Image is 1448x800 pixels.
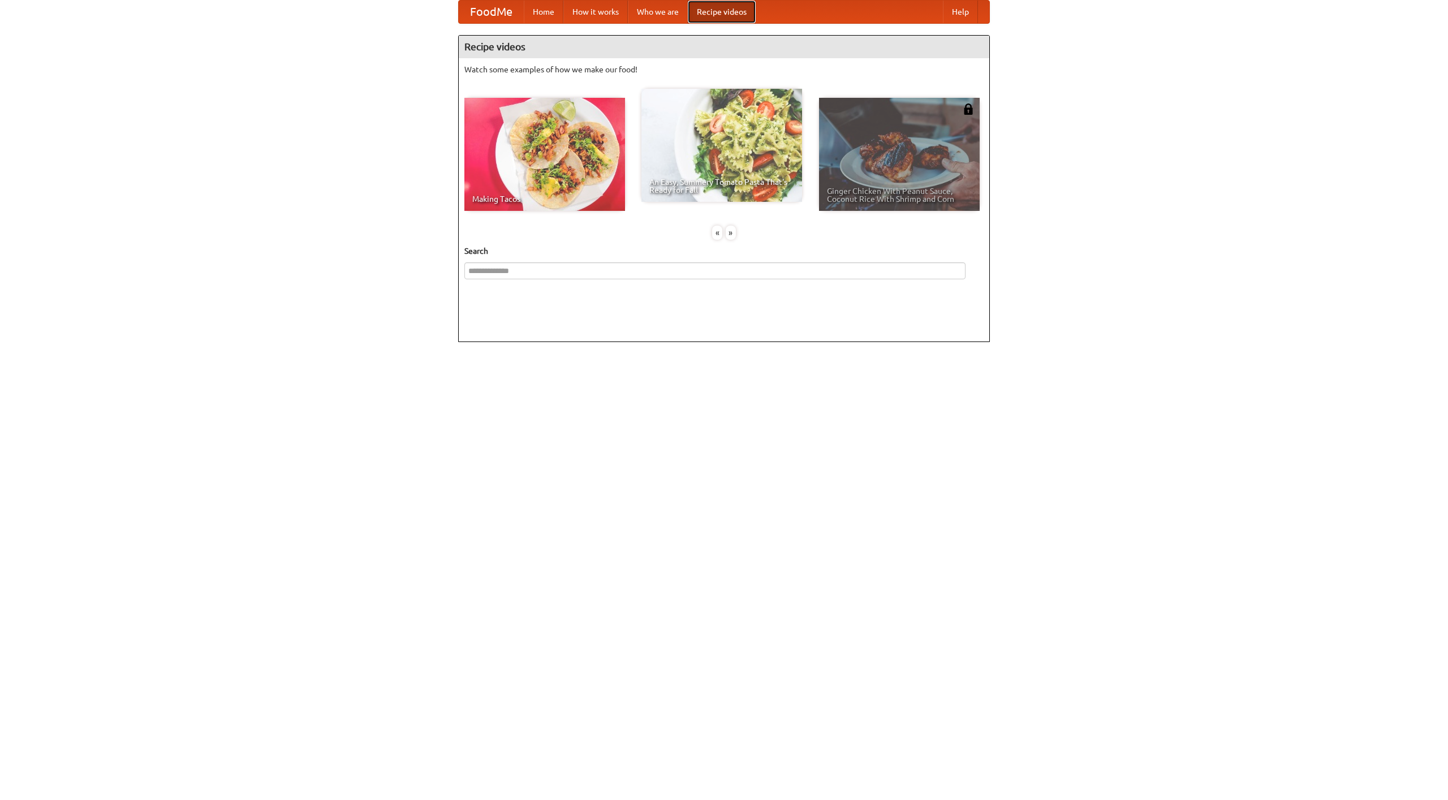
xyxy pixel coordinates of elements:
a: Making Tacos [464,98,625,211]
a: FoodMe [459,1,524,23]
h5: Search [464,245,984,257]
a: An Easy, Summery Tomato Pasta That's Ready for Fall [641,89,802,202]
a: Home [524,1,563,23]
div: » [726,226,736,240]
a: How it works [563,1,628,23]
p: Watch some examples of how we make our food! [464,64,984,75]
a: Help [943,1,978,23]
span: Making Tacos [472,195,617,203]
a: Recipe videos [688,1,756,23]
span: An Easy, Summery Tomato Pasta That's Ready for Fall [649,178,794,194]
a: Who we are [628,1,688,23]
img: 483408.png [963,103,974,115]
div: « [712,226,722,240]
h4: Recipe videos [459,36,989,58]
